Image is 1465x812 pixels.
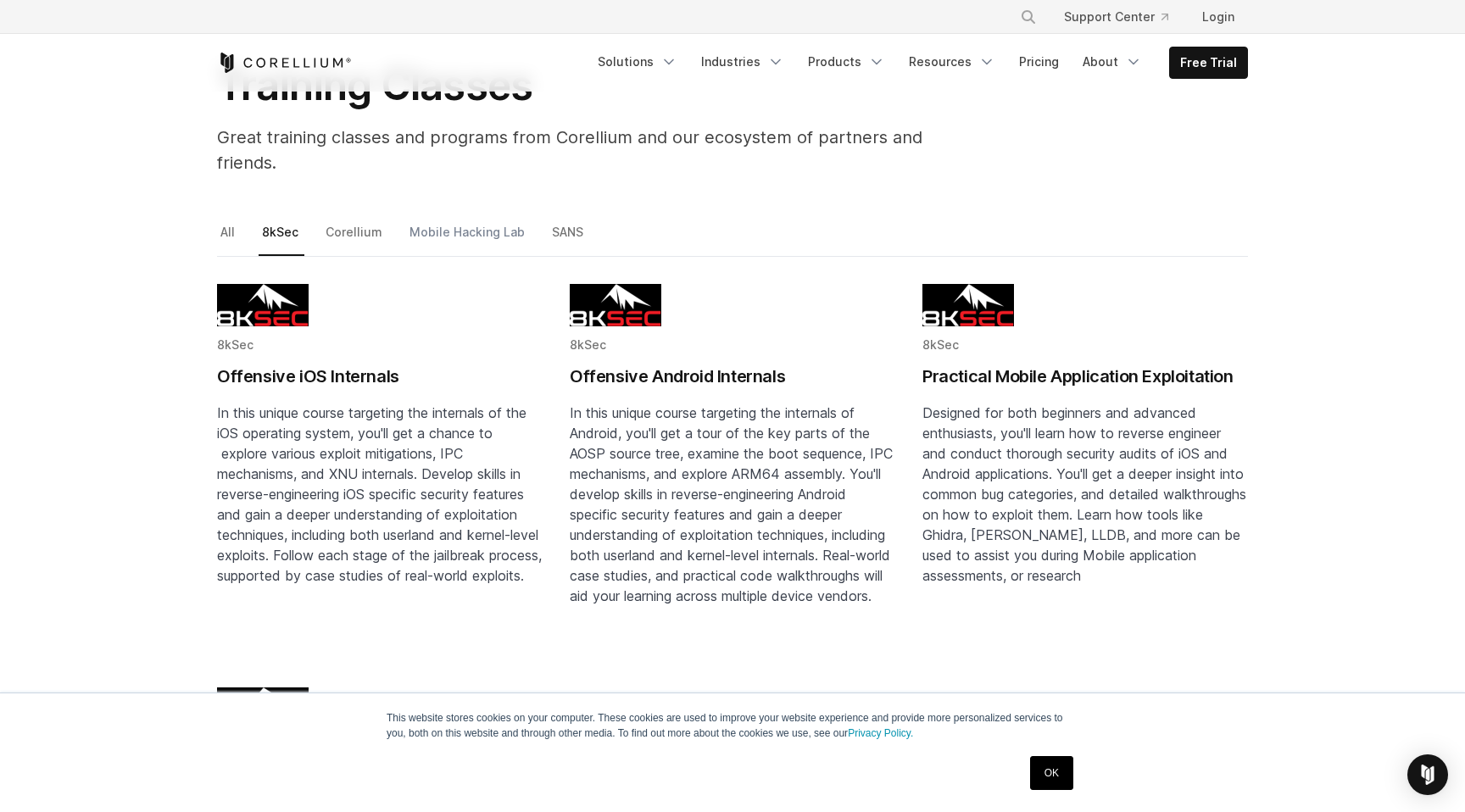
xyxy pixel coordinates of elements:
a: Free Trial [1170,47,1247,78]
a: SANS [549,221,589,257]
a: Blog post summary: Practical Mobile Application Exploitation [922,284,1248,660]
span: 8kSec [570,337,606,352]
div: Open Intercom Messenger [1407,754,1448,795]
a: Corellium [322,221,388,257]
a: Industries [691,47,794,77]
button: Search [1013,2,1044,32]
span: 8kSec [922,337,959,352]
a: Mobile Hacking Lab [406,221,531,257]
a: Resources [899,47,1005,77]
a: Blog post summary: Offensive iOS Internals [217,284,543,660]
h2: Offensive Android Internals [570,364,895,389]
p: Great training classes and programs from Corellium and our ecosystem of partners and friends. [217,125,980,175]
a: Privacy Policy. [848,727,913,739]
span: Designed for both beginners and advanced enthusiasts, you'll learn how to reverse engineer and co... [922,404,1246,584]
span: In this unique course targeting the internals of Android, you'll get a tour of the key parts of t... [570,404,893,604]
a: All [217,221,241,257]
h2: Offensive iOS Internals [217,364,543,389]
a: Login [1189,2,1248,32]
a: Solutions [588,47,688,77]
img: 8KSEC logo [570,284,661,326]
a: Corellium Home [217,53,352,73]
a: Blog post summary: Offensive Android Internals [570,284,895,660]
a: Pricing [1009,47,1069,77]
img: 8KSEC logo [922,284,1014,326]
a: Products [798,47,895,77]
div: Navigation Menu [588,47,1248,79]
a: OK [1030,756,1073,790]
a: About [1072,47,1152,77]
p: This website stores cookies on your computer. These cookies are used to improve your website expe... [387,710,1078,741]
h2: Practical Mobile Application Exploitation [922,364,1248,389]
img: 8KSEC logo [217,687,309,730]
span: 8kSec [217,337,253,352]
a: Support Center [1050,2,1182,32]
img: 8KSEC logo [217,284,309,326]
span: In this unique course targeting the internals of the iOS operating system, you'll get a chance to... [217,404,542,584]
div: Navigation Menu [1000,2,1248,32]
a: 8kSec [259,221,304,257]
